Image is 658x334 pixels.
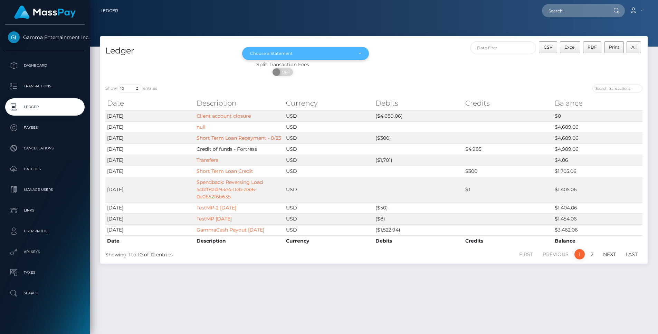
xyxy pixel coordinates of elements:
[197,216,232,222] a: TestMP [DATE]
[464,96,553,110] th: Credits
[542,4,607,17] input: Search...
[8,60,82,71] p: Dashboard
[8,247,82,257] p: API Keys
[583,41,602,53] button: PDF
[14,6,76,19] img: MassPay Logo
[5,285,85,302] a: Search
[284,235,374,246] th: Currency
[105,235,195,246] th: Date
[105,213,195,224] td: [DATE]
[105,85,157,92] label: Show entries
[8,81,82,91] p: Transactions
[553,144,642,155] td: $4,989.06
[553,213,642,224] td: $1,454.06
[5,223,85,240] a: User Profile
[242,47,369,60] button: Choose a Statement
[587,249,597,259] a: 2
[553,155,642,166] td: $4.06
[284,202,374,213] td: USD
[5,264,85,281] a: Taxes
[631,45,637,50] span: All
[105,248,323,258] div: Showing 1 to 10 of 12 entries
[197,157,218,163] a: Transfers
[105,132,195,144] td: [DATE]
[8,185,82,195] p: Manage Users
[564,45,575,50] span: Excel
[8,267,82,278] p: Taxes
[8,122,82,133] p: Payees
[5,181,85,198] a: Manage Users
[105,144,195,155] td: [DATE]
[553,166,642,177] td: $1,705.06
[197,113,251,119] a: Client account closure
[464,177,553,202] td: $1
[622,249,641,259] a: Last
[553,235,642,246] th: Balance
[105,110,195,121] td: [DATE]
[284,96,374,110] th: Currency
[588,45,597,50] span: PDF
[553,121,642,132] td: $4,689.06
[374,96,463,110] th: Debits
[105,155,195,166] td: [DATE]
[8,143,82,154] p: Cancellations
[284,224,374,235] td: USD
[553,110,642,121] td: $0
[5,98,85,116] a: Ledger
[553,224,642,235] td: $3,462.06
[105,45,232,57] h4: Ledger
[117,85,143,92] select: Showentries
[195,235,284,246] th: Description
[197,168,253,174] a: Short Term Loan Credit
[464,235,553,246] th: Credits
[599,249,620,259] a: Next
[464,166,553,177] td: $300
[284,155,374,166] td: USD
[5,140,85,157] a: Cancellations
[195,144,284,155] td: Credit of funds - Fortress
[5,34,85,40] span: Gamma Entertainment Inc.
[284,132,374,144] td: USD
[105,121,195,132] td: [DATE]
[374,110,463,121] td: ($4,689.06)
[374,155,463,166] td: ($1,701)
[374,235,463,246] th: Debits
[284,110,374,121] td: USD
[197,135,281,141] a: Short Term Loan Repayment - 8/23
[250,51,353,56] div: Choose a Statement
[8,31,20,43] img: Gamma Entertainment Inc.
[374,132,463,144] td: ($300)
[284,121,374,132] td: USD
[5,119,85,136] a: Payees
[553,132,642,144] td: $4,689.06
[544,45,553,50] span: CSV
[464,144,553,155] td: $4,985
[105,177,195,202] td: [DATE]
[276,68,294,76] span: OFF
[5,202,85,219] a: Links
[105,96,195,110] th: Date
[197,227,264,233] a: GammaCash Payout [DATE]
[5,57,85,74] a: Dashboard
[8,164,82,174] p: Batches
[553,96,642,110] th: Balance
[195,96,284,110] th: Description
[197,179,263,200] a: Spendback: Reversing Load 5cbff8ad-93e4-11eb-a7e6-0e0652f6b635
[574,249,585,259] a: 1
[374,202,463,213] td: ($50)
[5,78,85,95] a: Transactions
[197,124,206,130] a: null
[105,166,195,177] td: [DATE]
[470,41,536,54] input: Date filter
[100,61,465,68] div: Split Transaction Fees
[560,41,580,53] button: Excel
[539,41,557,53] button: CSV
[553,177,642,202] td: $1,405.06
[604,41,624,53] button: Print
[374,213,463,224] td: ($8)
[101,3,118,18] a: Ledger
[8,226,82,236] p: User Profile
[284,177,374,202] td: USD
[553,202,642,213] td: $1,404.06
[105,202,195,213] td: [DATE]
